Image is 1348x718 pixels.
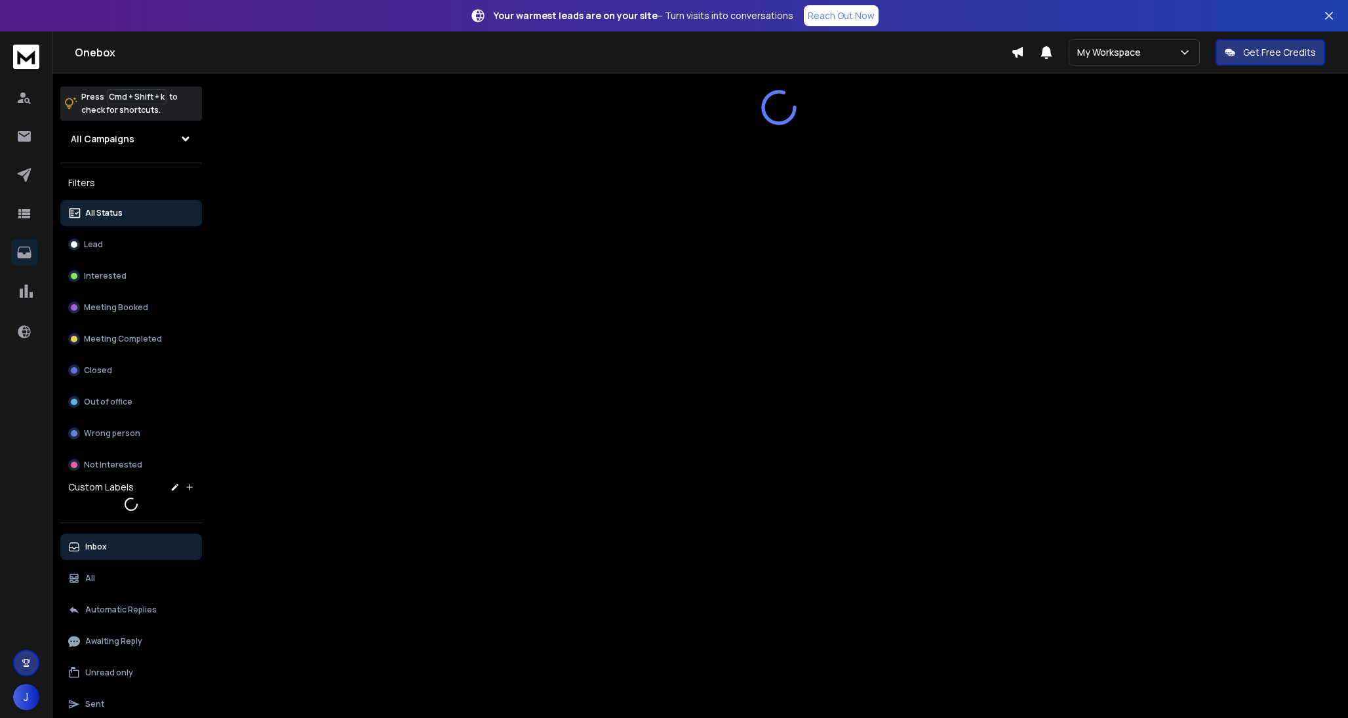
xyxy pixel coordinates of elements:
button: Out of office [60,389,202,415]
button: All [60,565,202,591]
p: – Turn visits into conversations [494,9,793,22]
button: Unread only [60,660,202,686]
p: Unread only [85,668,133,678]
button: Sent [60,691,202,717]
p: Press to check for shortcuts. [81,90,178,117]
span: Cmd + Shift + k [107,89,167,104]
p: Get Free Credits [1243,46,1316,59]
p: Meeting Booked [84,302,148,313]
button: Closed [60,357,202,384]
button: Not Interested [60,452,202,478]
h3: Custom Labels [68,481,134,494]
p: All [85,573,95,584]
p: Inbox [85,542,107,552]
p: Lead [84,239,103,250]
p: Meeting Completed [84,334,162,344]
p: All Status [85,208,123,218]
p: Not Interested [84,460,142,470]
button: Wrong person [60,420,202,447]
h3: Filters [60,174,202,192]
p: Automatic Replies [85,605,157,615]
button: Awaiting Reply [60,628,202,654]
strong: Your warmest leads are on your site [494,9,658,22]
button: All Campaigns [60,126,202,152]
button: J [13,684,39,710]
button: Inbox [60,534,202,560]
p: Interested [84,271,127,281]
button: Get Free Credits [1216,39,1325,66]
button: Interested [60,263,202,289]
button: Meeting Completed [60,326,202,352]
button: Lead [60,231,202,258]
button: All Status [60,200,202,226]
img: logo [13,45,39,69]
p: Sent [85,699,104,709]
p: Out of office [84,397,132,407]
p: Closed [84,365,112,376]
p: Wrong person [84,428,140,439]
h1: Onebox [75,45,1011,60]
button: Automatic Replies [60,597,202,623]
a: Reach Out Now [804,5,879,26]
p: My Workspace [1077,46,1146,59]
p: Reach Out Now [808,9,875,22]
h1: All Campaigns [71,132,134,146]
p: Awaiting Reply [85,636,142,647]
button: Meeting Booked [60,294,202,321]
